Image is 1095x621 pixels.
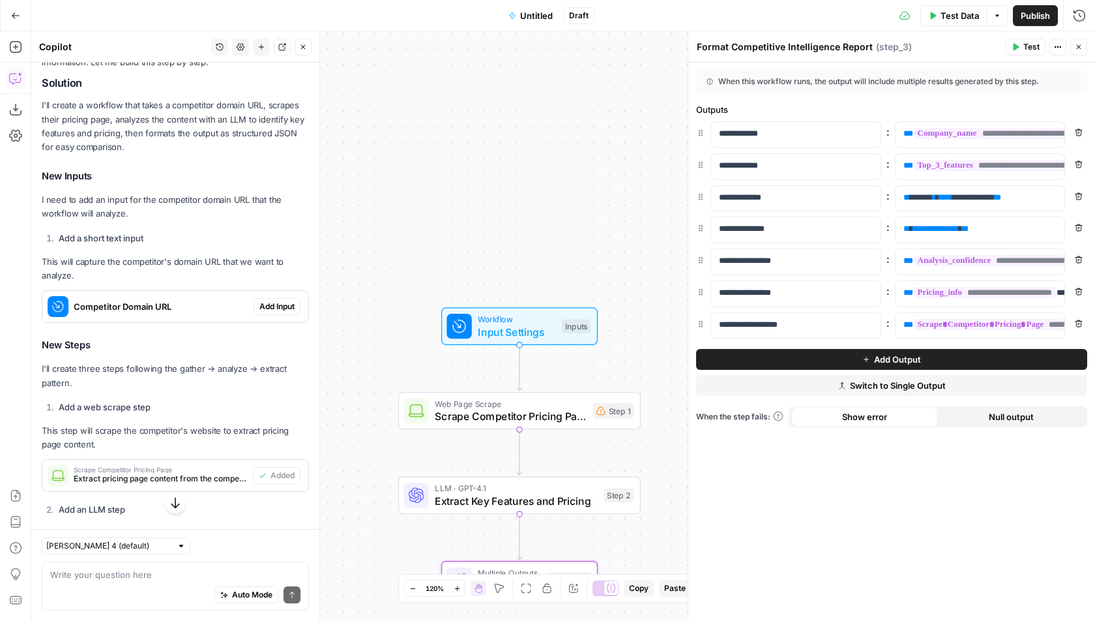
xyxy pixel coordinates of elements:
strong: Add an LLM step [59,504,125,515]
div: Outputs [696,103,1087,116]
span: Scrape Competitor Pricing Page [435,408,587,424]
span: : [886,156,890,172]
div: Step 2 [604,489,634,503]
span: Extract Key Features and Pricing [435,493,598,509]
p: I need to add an input for the competitor domain URL that the workflow will analyze. [42,193,309,220]
span: Switch to Single Output [850,379,946,392]
span: Web Page Scrape [435,397,587,410]
span: Add Input [259,301,295,312]
span: Add Output [874,353,921,366]
span: : [886,188,890,204]
strong: Add a short text input [59,233,143,243]
p: This will capture the competitor's domain URL that we want to analyze. [42,255,309,282]
span: Publish [1021,9,1050,22]
button: Publish [1013,5,1058,26]
p: I'll create three steps following the gather → analyze → extract pattern. [42,362,309,389]
button: Untitled [501,5,561,26]
button: Add Output [696,349,1087,370]
strong: Add a web scrape step [59,402,151,412]
input: Claude Sonnet 4 (default) [46,539,171,553]
button: Auto Mode [214,586,278,603]
button: Paste [659,580,691,597]
div: LLM · GPT-4.1Extract Key Features and PricingStep 2 [398,477,641,515]
span: Auto Mode [232,589,272,601]
span: Null output [989,410,1034,423]
button: Switch to Single Output [696,375,1087,396]
span: Workflow [478,313,555,326]
a: When the step fails: [696,411,783,423]
div: When this workflow runs, the output will include multiple results generated by this step. [707,76,1058,87]
button: Null output [938,406,1085,427]
span: Competitor Domain URL [74,300,248,313]
textarea: Format Competitive Intelligence Report [697,40,873,53]
g: Edge from step_1 to step_2 [517,429,521,475]
span: ( step_3 ) [876,40,912,53]
button: Added [253,467,300,484]
span: Show error [842,410,887,423]
div: Copilot [39,40,207,53]
div: Multiple OutputsFormat Competitive Intelligence ReportStep 3 [398,561,641,599]
g: Edge from step_2 to step_3 [517,513,521,560]
span: : [886,124,890,140]
div: Web Page ScrapeScrape Competitor Pricing PageStep 1 [398,392,641,430]
span: Draft [569,10,589,22]
div: WorkflowInput SettingsInputs [398,307,641,345]
span: Added [270,470,295,481]
g: Edge from start to step_1 [517,344,521,391]
p: This step will scrape the competitor's website to extract pricing page content. [42,424,309,451]
div: Step 3 [548,572,591,588]
button: Test Data [920,5,987,26]
span: : [886,251,890,267]
div: Inputs [562,319,591,333]
span: Paste [664,583,686,594]
span: Input Settings [478,324,555,340]
h3: New Steps [42,337,309,354]
span: Untitled [520,9,553,22]
span: LLM · GPT-4.1 [435,482,598,494]
span: 120% [426,583,444,594]
button: Add Input [254,298,300,315]
span: : [886,283,890,299]
button: Test [1006,38,1045,55]
button: Copy [624,580,654,597]
span: : [886,219,890,235]
span: Test [1023,41,1040,53]
span: Scrape Competitor Pricing Page [74,466,248,473]
p: This step will analyze the scraped content and identify the top 3 key features and pricing inform... [42,526,309,554]
p: I'll create a workflow that takes a competitor domain URL, scrapes their pricing page, analyzes t... [42,98,309,154]
span: Multiple Outputs [478,567,542,579]
span: : [886,315,890,331]
span: Copy [629,583,649,594]
div: Step 1 [593,403,634,419]
span: Extract pricing page content from the competitor's website [74,473,248,485]
h3: New Inputs [42,168,309,185]
h2: Solution [42,77,309,89]
span: Test Data [941,9,979,22]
